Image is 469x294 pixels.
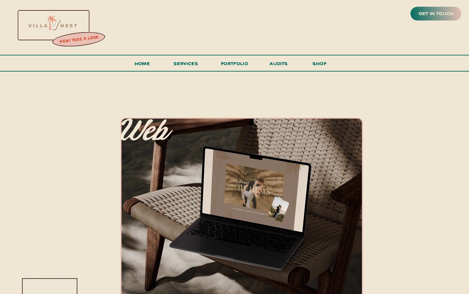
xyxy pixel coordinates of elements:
a: portfolio [219,59,250,72]
a: get in touch [417,9,455,18]
a: services [172,59,200,72]
a: Home [132,59,153,72]
p: All-inclusive branding, web design & copy [9,90,170,185]
span: services [174,60,198,67]
a: new! take a look [51,33,106,46]
a: audits [269,59,289,71]
a: shop [303,59,336,71]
